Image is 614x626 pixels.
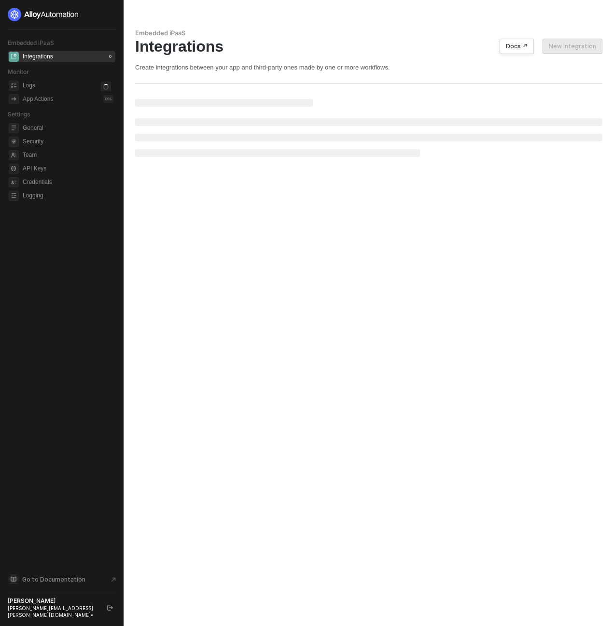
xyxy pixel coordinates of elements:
[8,68,29,75] span: Monitor
[9,574,18,584] span: documentation
[22,575,85,584] span: Go to Documentation
[8,8,79,21] img: logo
[135,37,602,56] div: Integrations
[9,123,19,133] span: general
[9,137,19,147] span: security
[23,149,113,161] span: Team
[9,164,19,174] span: api-key
[8,39,54,46] span: Embedded iPaaS
[23,136,113,147] span: Security
[103,95,113,103] div: 0 %
[23,95,53,103] div: App Actions
[135,29,602,37] div: Embedded iPaaS
[8,605,98,618] div: [PERSON_NAME][EMAIL_ADDRESS][PERSON_NAME][DOMAIN_NAME] •
[8,573,116,585] a: Knowledge Base
[23,82,35,90] div: Logs
[8,111,30,118] span: Settings
[101,82,111,92] span: icon-loader
[500,39,534,54] button: Docs ↗
[135,63,602,71] div: Create integrations between your app and third-party ones made by one or more workflows.
[9,177,19,187] span: credentials
[23,176,113,188] span: Credentials
[107,53,113,60] div: 0
[107,605,113,611] span: logout
[8,8,115,21] a: logo
[9,81,19,91] span: icon-logs
[543,39,602,54] button: New Integration
[23,163,113,174] span: API Keys
[23,190,113,201] span: Logging
[506,42,528,50] div: Docs ↗
[9,94,19,104] span: icon-app-actions
[9,191,19,201] span: logging
[23,122,113,134] span: General
[23,53,53,61] div: Integrations
[9,150,19,160] span: team
[8,597,98,605] div: [PERSON_NAME]
[109,575,118,584] span: document-arrow
[9,52,19,62] span: integrations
